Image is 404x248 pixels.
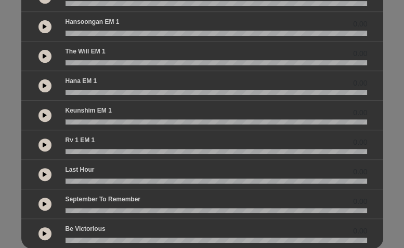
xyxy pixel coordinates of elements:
span: 0.00 [353,19,367,30]
p: Last Hour [66,165,95,174]
p: September to Remember [66,195,141,204]
span: 0.00 [353,167,367,177]
p: Rv 1 EM 1 [66,135,95,145]
span: 0.00 [353,196,367,207]
p: The Will EM 1 [66,47,106,56]
span: 0.00 [353,78,367,89]
p: Hansoongan EM 1 [66,17,120,26]
p: Keunshim EM 1 [66,106,112,115]
span: 0.00 [353,226,367,237]
p: Be Victorious [66,224,106,233]
span: 0.00 [353,48,367,59]
span: 0.00 [353,137,367,148]
span: 0.00 [353,107,367,118]
p: Hana EM 1 [66,76,97,86]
